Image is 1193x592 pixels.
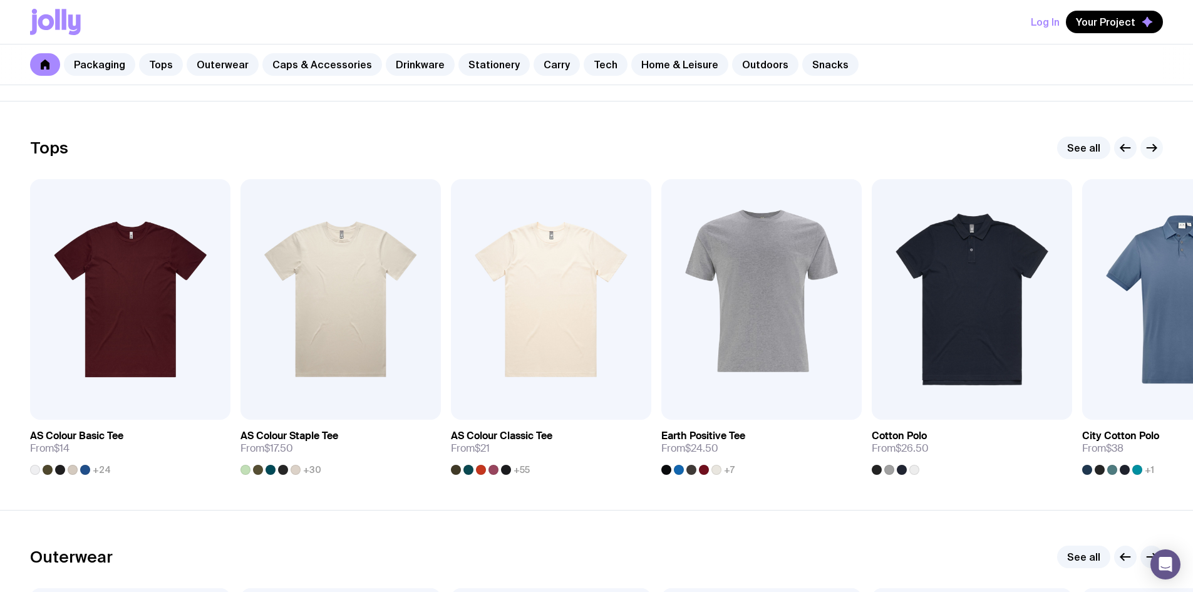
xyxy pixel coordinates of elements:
[30,442,70,455] span: From
[685,442,718,455] span: $24.50
[1066,11,1163,33] button: Your Project
[240,420,441,475] a: AS Colour Staple TeeFrom$17.50+30
[187,53,259,76] a: Outerwear
[631,53,728,76] a: Home & Leisure
[139,53,183,76] a: Tops
[872,430,927,442] h3: Cotton Polo
[661,442,718,455] span: From
[475,442,490,455] span: $21
[386,53,455,76] a: Drinkware
[872,442,929,455] span: From
[240,442,293,455] span: From
[661,420,862,475] a: Earth Positive TeeFrom$24.50+7
[303,465,321,475] span: +30
[451,442,490,455] span: From
[30,548,113,566] h2: Outerwear
[1150,549,1180,579] div: Open Intercom Messenger
[458,53,530,76] a: Stationery
[534,53,580,76] a: Carry
[1076,16,1135,28] span: Your Project
[661,430,745,442] h3: Earth Positive Tee
[1082,442,1123,455] span: From
[1057,546,1110,568] a: See all
[896,442,929,455] span: $26.50
[1057,137,1110,159] a: See all
[1145,465,1154,475] span: +1
[724,465,735,475] span: +7
[451,420,651,475] a: AS Colour Classic TeeFrom$21+55
[64,53,135,76] a: Packaging
[30,420,230,475] a: AS Colour Basic TeeFrom$14+24
[732,53,798,76] a: Outdoors
[451,430,552,442] h3: AS Colour Classic Tee
[1106,442,1123,455] span: $38
[264,442,293,455] span: $17.50
[514,465,530,475] span: +55
[872,420,1072,475] a: Cotton PoloFrom$26.50
[93,465,111,475] span: +24
[262,53,382,76] a: Caps & Accessories
[30,138,68,157] h2: Tops
[240,430,338,442] h3: AS Colour Staple Tee
[1082,430,1159,442] h3: City Cotton Polo
[54,442,70,455] span: $14
[1031,11,1060,33] button: Log In
[584,53,627,76] a: Tech
[802,53,859,76] a: Snacks
[30,430,123,442] h3: AS Colour Basic Tee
